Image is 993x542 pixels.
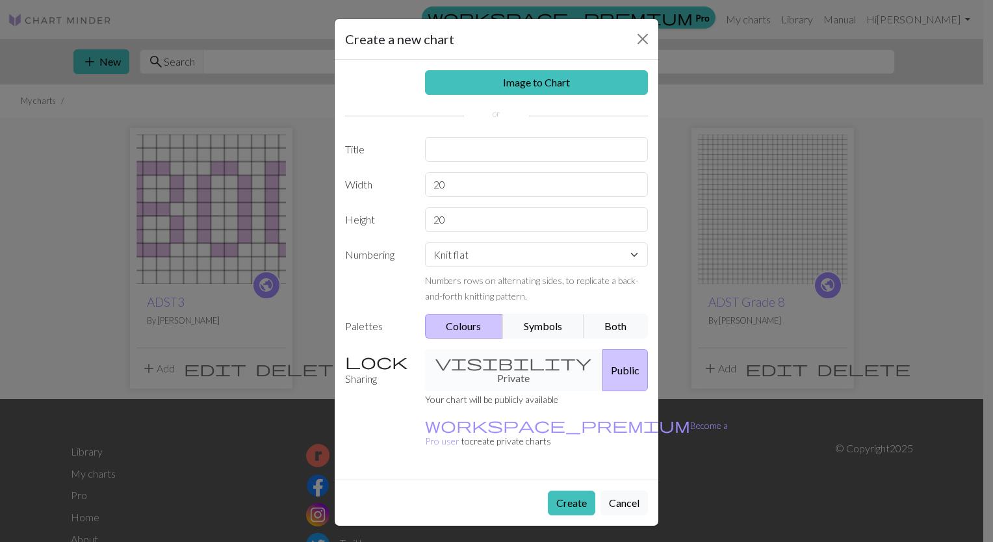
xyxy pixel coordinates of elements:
small: to create private charts [425,420,728,446]
label: Width [337,172,417,197]
button: Create [548,491,595,515]
small: Numbers rows on alternating sides, to replicate a back-and-forth knitting pattern. [425,275,639,302]
button: Colours [425,314,504,339]
label: Palettes [337,314,417,339]
a: Image to Chart [425,70,649,95]
h5: Create a new chart [345,29,454,49]
a: Become a Pro user [425,420,728,446]
button: Cancel [600,491,648,515]
span: workspace_premium [425,416,690,434]
button: Public [602,349,648,391]
small: Your chart will be publicly available [425,394,558,405]
button: Close [632,29,653,49]
label: Title [337,137,417,162]
button: Both [584,314,649,339]
label: Sharing [337,349,417,391]
button: Symbols [502,314,584,339]
label: Numbering [337,242,417,303]
label: Height [337,207,417,232]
